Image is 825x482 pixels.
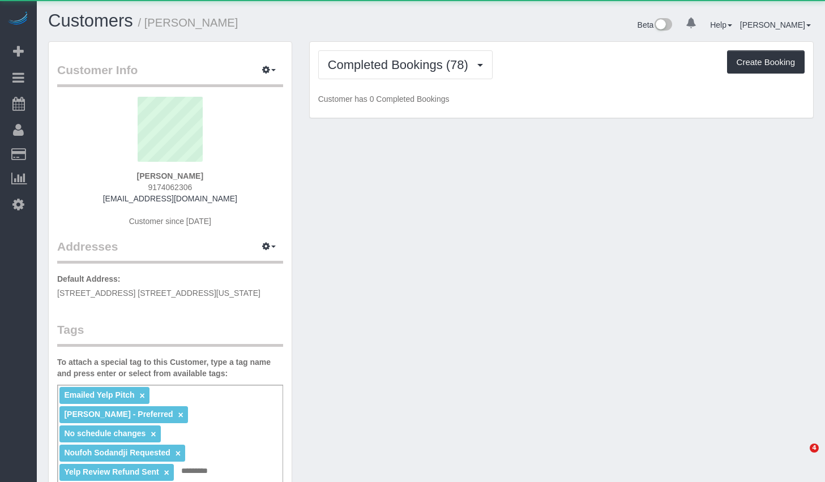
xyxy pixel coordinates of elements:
[638,20,673,29] a: Beta
[148,183,192,192] span: 9174062306
[103,194,237,203] a: [EMAIL_ADDRESS][DOMAIN_NAME]
[57,62,283,87] legend: Customer Info
[57,356,283,379] label: To attach a special tag to this Customer, type a tag name and press enter or select from availabl...
[328,58,474,72] span: Completed Bookings (78)
[138,16,238,29] small: / [PERSON_NAME]
[176,449,181,458] a: ×
[318,50,493,79] button: Completed Bookings (78)
[64,429,146,438] span: No schedule changes
[140,391,145,401] a: ×
[64,410,173,419] span: [PERSON_NAME] - Preferred
[57,273,121,285] label: Default Address:
[7,11,29,27] img: Automaid Logo
[178,410,183,420] a: ×
[727,50,805,74] button: Create Booking
[64,448,170,457] span: Noufoh Sodandji Requested
[48,11,133,31] a: Customers
[318,93,805,105] p: Customer has 0 Completed Bookings
[151,429,156,439] a: ×
[786,444,814,471] iframe: Intercom live chat
[710,20,732,29] a: Help
[57,289,260,298] span: [STREET_ADDRESS] [STREET_ADDRESS][US_STATE]
[64,390,134,399] span: Emailed Yelp Pitch
[653,18,672,33] img: New interface
[740,20,811,29] a: [PERSON_NAME]
[137,171,203,180] strong: [PERSON_NAME]
[129,217,211,226] span: Customer since [DATE]
[810,444,819,453] span: 4
[64,467,159,476] span: Yelp Review Refund Sent
[57,321,283,347] legend: Tags
[164,468,169,477] a: ×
